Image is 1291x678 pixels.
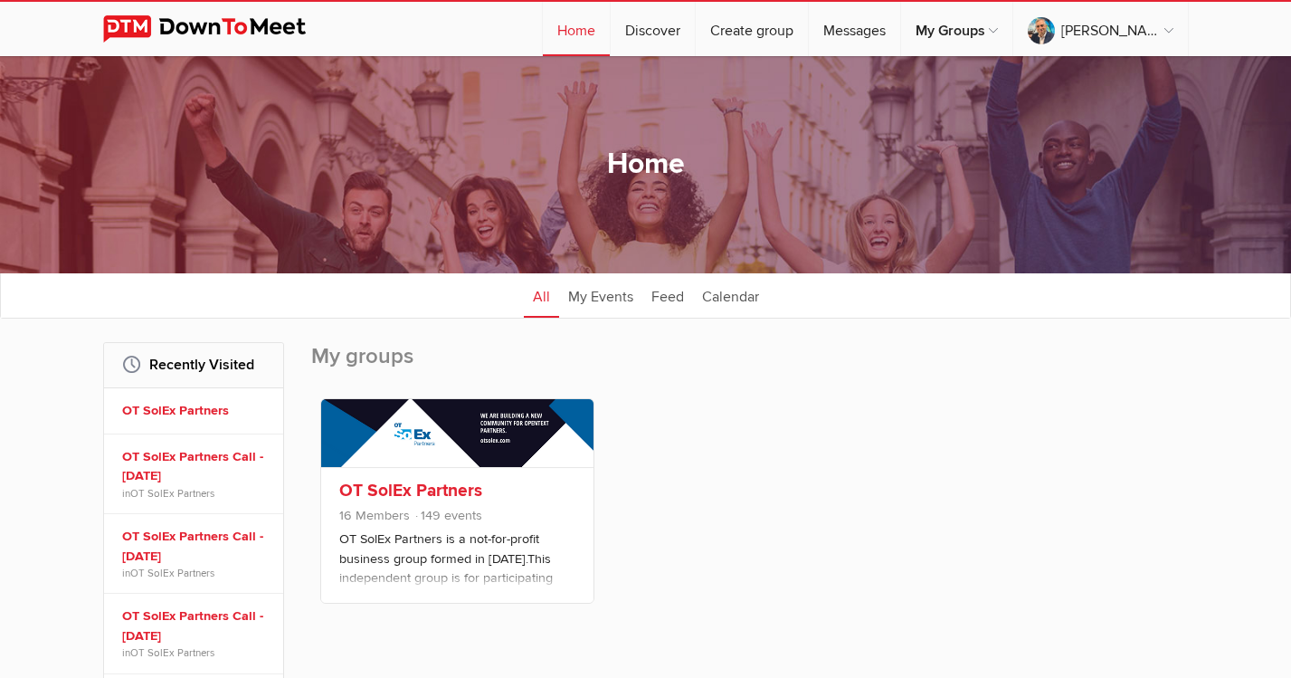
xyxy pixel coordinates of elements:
[339,508,410,523] span: 16 Members
[413,508,482,523] span: 149 events
[122,606,271,645] a: OT SolEx Partners Call - [DATE]
[559,272,642,318] a: My Events
[696,2,808,56] a: Create group
[122,645,271,660] span: in
[339,480,482,501] a: OT SolEx Partners
[103,15,334,43] img: DownToMeet
[122,447,271,486] a: OT SolEx Partners Call - [DATE]
[607,146,685,184] h1: Home
[1013,2,1188,56] a: [PERSON_NAME] ([PERSON_NAME])
[122,566,271,580] span: in
[122,401,271,421] a: OT SolEx Partners
[130,646,214,659] a: OT SolEx Partners
[122,486,271,501] span: in
[122,527,271,566] a: OT SolEx Partners Call - [DATE]
[611,2,695,56] a: Discover
[339,530,575,620] p: OT SolEx Partners is a not-for-profit business group formed in [DATE].This independent group is f...
[642,272,693,318] a: Feed
[130,567,214,579] a: OT SolEx Partners
[809,2,900,56] a: Messages
[311,342,1189,389] h2: My groups
[122,343,265,387] h2: Recently Visited
[130,487,214,500] a: OT SolEx Partners
[901,2,1012,56] a: My Groups
[693,272,768,318] a: Calendar
[524,272,559,318] a: All
[543,2,610,56] a: Home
